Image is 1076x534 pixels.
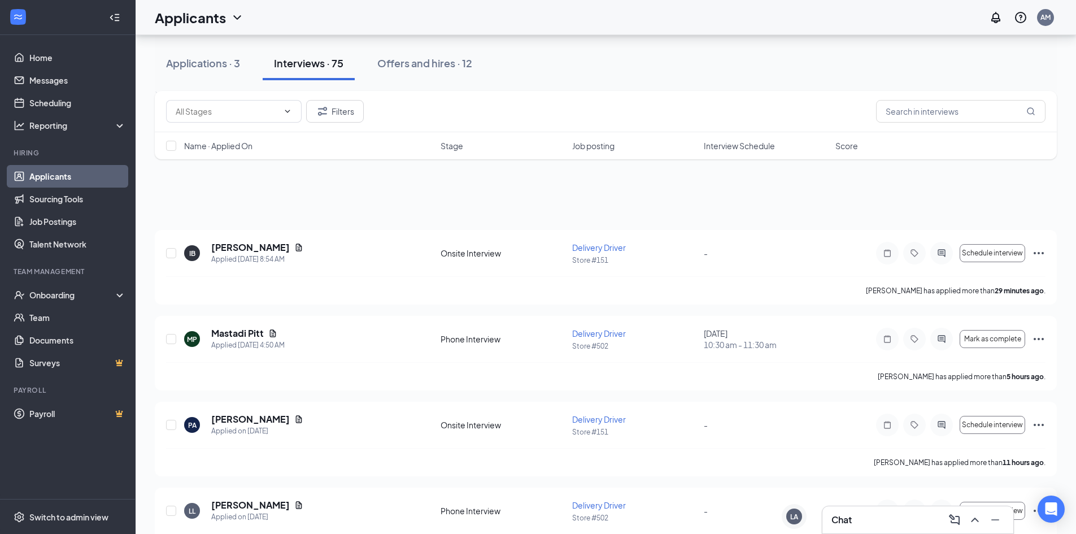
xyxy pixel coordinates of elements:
[441,505,565,516] div: Phone Interview
[1032,418,1045,432] svg: Ellipses
[189,249,195,258] div: IB
[1032,332,1045,346] svg: Ellipses
[966,511,984,529] button: ChevronUp
[29,120,127,131] div: Reporting
[1032,246,1045,260] svg: Ellipses
[441,419,565,431] div: Onsite Interview
[188,420,197,430] div: PA
[704,140,775,151] span: Interview Schedule
[109,12,120,23] svg: Collapse
[294,243,303,252] svg: Document
[211,499,290,511] h5: [PERSON_NAME]
[1007,372,1044,381] b: 5 hours ago
[211,426,303,437] div: Applied on [DATE]
[184,140,252,151] span: Name · Applied On
[960,502,1025,520] button: Schedule interview
[441,140,463,151] span: Stage
[14,511,25,523] svg: Settings
[211,511,303,523] div: Applied on [DATE]
[211,340,285,351] div: Applied [DATE] 4:50 AM
[1038,496,1065,523] div: Open Intercom Messenger
[12,11,24,23] svg: WorkstreamLogo
[704,420,708,430] span: -
[572,140,615,151] span: Job posting
[29,188,126,210] a: Sourcing Tools
[876,100,1045,123] input: Search in interviews
[29,351,126,374] a: SurveysCrown
[572,328,626,338] span: Delivery Driver
[211,327,264,340] h5: Mastadi Pitt
[881,335,894,344] svg: Note
[986,511,1004,529] button: Minimize
[211,241,290,254] h5: [PERSON_NAME]
[908,420,921,429] svg: Tag
[878,372,1045,381] p: [PERSON_NAME] has applied more than .
[1014,11,1027,24] svg: QuestionInfo
[29,69,126,92] a: Messages
[1032,504,1045,518] svg: Ellipses
[866,286,1045,296] p: [PERSON_NAME] has applied more than .
[29,46,126,69] a: Home
[274,56,343,70] div: Interviews · 75
[572,513,697,523] p: Store #502
[946,511,964,529] button: ComposeMessage
[14,120,25,131] svg: Analysis
[704,339,829,350] span: 10:30 am - 11:30 am
[960,244,1025,262] button: Schedule interview
[283,107,292,116] svg: ChevronDown
[572,242,626,253] span: Delivery Driver
[1040,12,1051,22] div: AM
[176,105,278,118] input: All Stages
[935,249,948,258] svg: ActiveChat
[881,420,894,429] svg: Note
[935,335,948,344] svg: ActiveChat
[29,289,116,301] div: Onboarding
[572,500,626,510] span: Delivery Driver
[29,233,126,255] a: Talent Network
[1026,107,1035,116] svg: MagnifyingGlass
[948,513,961,527] svg: ComposeMessage
[995,286,1044,295] b: 29 minutes ago
[704,506,708,516] span: -
[704,328,829,350] div: [DATE]
[268,329,277,338] svg: Document
[964,335,1021,343] span: Mark as complete
[230,11,244,24] svg: ChevronDown
[14,385,124,395] div: Payroll
[29,210,126,233] a: Job Postings
[572,427,697,437] p: Store #151
[441,248,565,259] div: Onsite Interview
[831,514,852,526] h3: Chat
[960,416,1025,434] button: Schedule interview
[874,458,1045,467] p: [PERSON_NAME] has applied more than .
[960,330,1025,348] button: Mark as complete
[29,165,126,188] a: Applicants
[908,249,921,258] svg: Tag
[968,513,982,527] svg: ChevronUp
[835,140,858,151] span: Score
[572,255,697,265] p: Store #151
[441,333,565,345] div: Phone Interview
[377,56,472,70] div: Offers and hires · 12
[962,249,1023,257] span: Schedule interview
[187,335,197,344] div: MP
[294,501,303,510] svg: Document
[29,511,108,523] div: Switch to admin view
[572,341,697,351] p: Store #502
[29,306,126,329] a: Team
[14,267,124,276] div: Team Management
[572,414,626,424] span: Delivery Driver
[211,254,303,265] div: Applied [DATE] 8:54 AM
[189,506,195,516] div: LL
[29,402,126,425] a: PayrollCrown
[704,248,708,258] span: -
[790,512,798,522] div: LA
[211,413,290,426] h5: [PERSON_NAME]
[14,289,25,301] svg: UserCheck
[29,92,126,114] a: Scheduling
[166,56,240,70] div: Applications · 3
[14,148,124,158] div: Hiring
[1003,458,1044,467] b: 11 hours ago
[316,105,329,118] svg: Filter
[29,329,126,351] a: Documents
